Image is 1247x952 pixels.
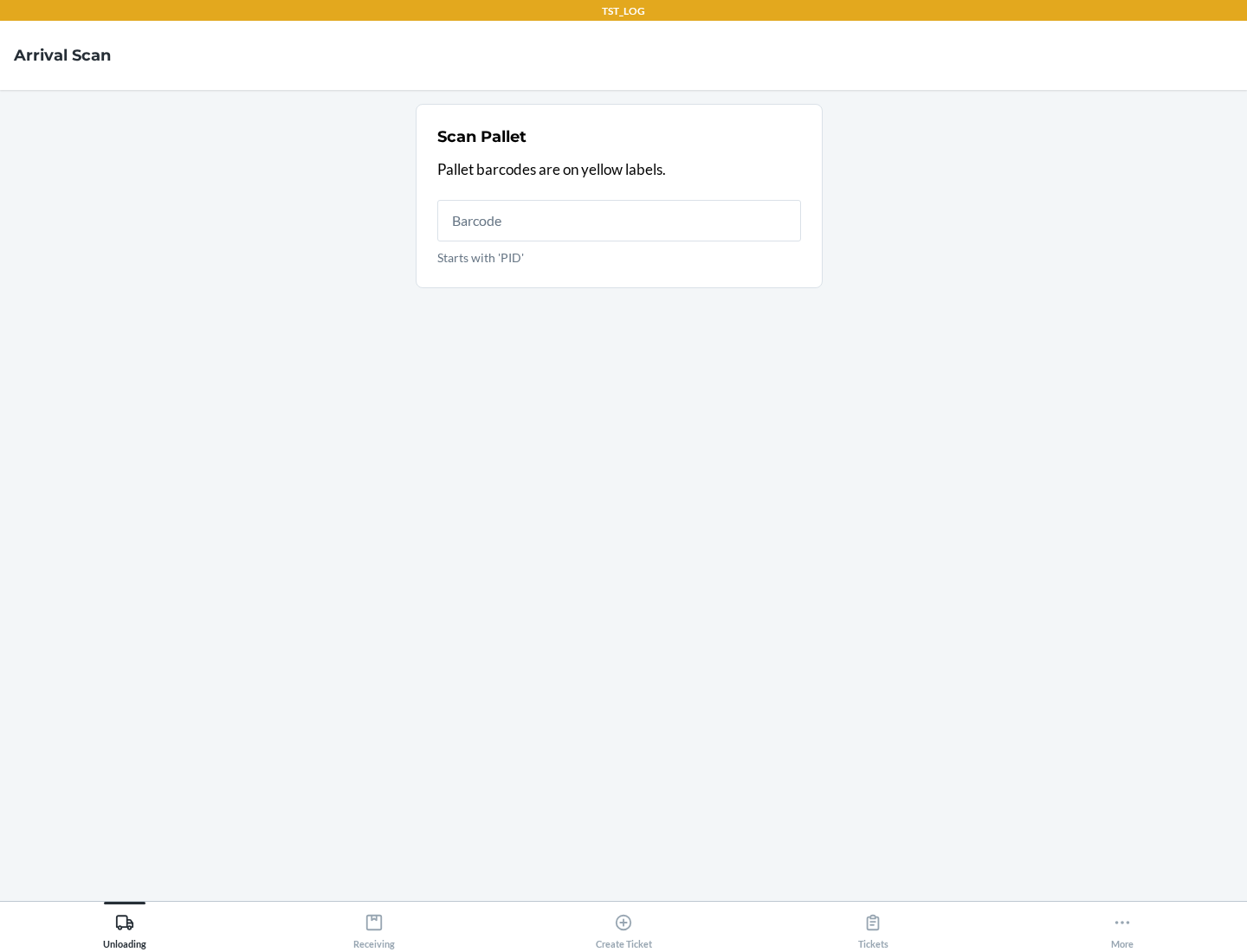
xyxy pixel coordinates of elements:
[858,906,888,949] div: Tickets
[1111,906,1134,949] div: More
[437,125,527,148] h2: Scan Pallet
[748,902,998,949] button: Tickets
[353,906,395,949] div: Receiving
[602,3,645,19] p: TST_LOG
[596,906,652,949] div: Create Ticket
[14,44,111,67] h4: Arrival Scan
[103,906,146,949] div: Unloading
[437,248,801,267] p: Starts with 'PID'
[249,902,499,949] button: Receiving
[499,902,748,949] button: Create Ticket
[437,158,801,181] p: Pallet barcodes are on yellow labels.
[998,902,1247,949] button: More
[437,200,801,241] input: Starts with 'PID'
